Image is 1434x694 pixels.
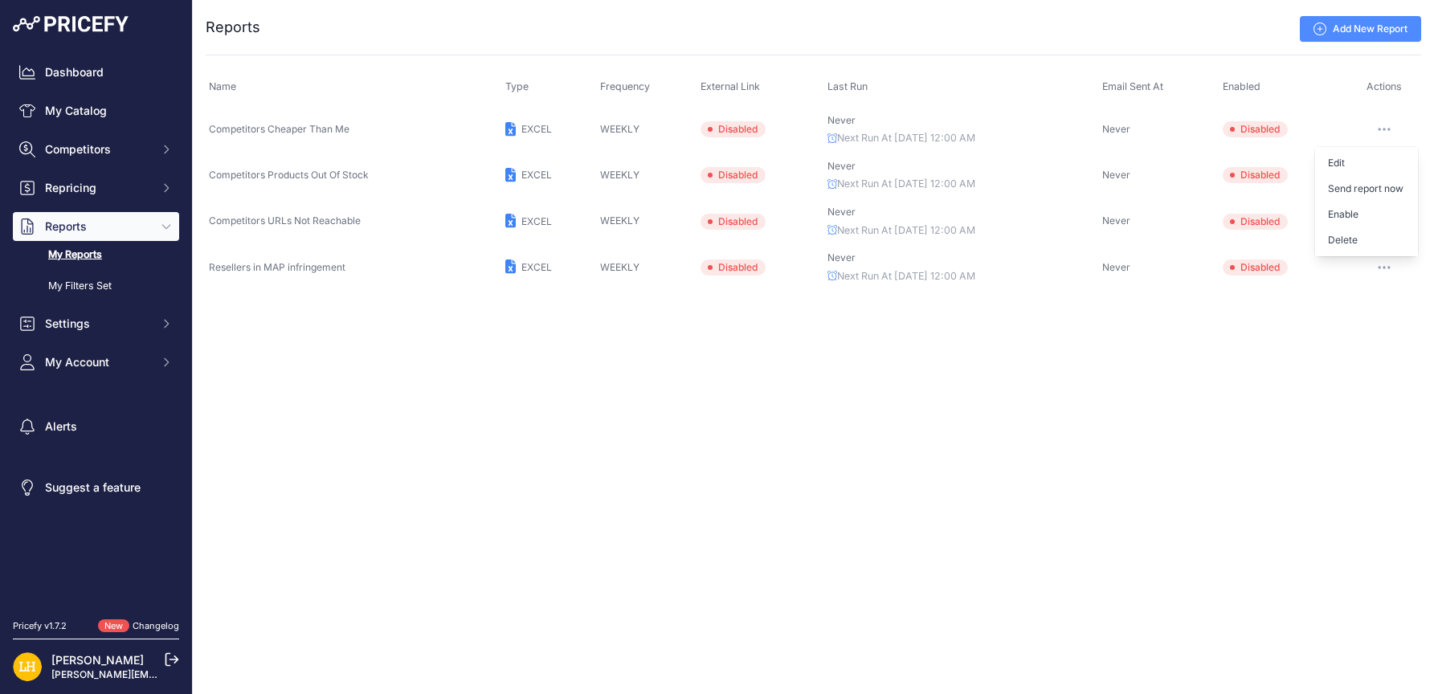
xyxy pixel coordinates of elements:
[505,80,529,92] span: Type
[1223,80,1260,92] span: Enabled
[13,473,179,502] a: Suggest a feature
[13,96,179,125] a: My Catalog
[45,316,150,332] span: Settings
[13,272,179,300] a: My Filters Set
[701,259,766,276] span: Disabled
[13,212,179,241] button: Reports
[45,180,150,196] span: Repricing
[206,16,260,39] h2: Reports
[209,123,349,135] span: Competitors Cheaper Than Me
[98,619,129,633] span: New
[827,80,868,92] span: Last Run
[827,269,1096,284] p: Next Run At [DATE] 12:00 AM
[51,668,299,680] a: [PERSON_NAME][EMAIL_ADDRESS][DOMAIN_NAME]
[1315,227,1418,253] button: Delete
[827,114,856,126] span: Never
[13,58,179,87] a: Dashboard
[1315,202,1418,227] button: Enable
[1315,150,1418,176] a: Edit
[1223,121,1288,137] span: Disabled
[1102,261,1130,273] span: Never
[701,121,766,137] span: Disabled
[133,620,179,631] a: Changelog
[1223,259,1288,276] span: Disabled
[600,261,639,273] span: WEEKLY
[1102,169,1130,181] span: Never
[521,123,552,135] span: EXCEL
[827,206,856,218] span: Never
[827,177,1096,192] p: Next Run At [DATE] 12:00 AM
[1102,123,1130,135] span: Never
[1102,80,1163,92] span: Email Sent At
[600,80,650,92] span: Frequency
[51,653,144,667] a: [PERSON_NAME]
[701,167,766,183] span: Disabled
[45,218,150,235] span: Reports
[209,169,369,181] span: Competitors Products Out Of Stock
[827,251,856,263] span: Never
[13,348,179,377] button: My Account
[45,354,150,370] span: My Account
[13,173,179,202] button: Repricing
[1315,176,1418,202] button: Send report now
[827,160,856,172] span: Never
[600,214,639,227] span: WEEKLY
[701,80,760,92] span: External Link
[45,141,150,157] span: Competitors
[827,223,1096,239] p: Next Run At [DATE] 12:00 AM
[1223,214,1288,230] span: Disabled
[1300,16,1421,42] a: Add New Report
[13,135,179,164] button: Competitors
[13,241,179,269] a: My Reports
[827,131,1096,146] p: Next Run At [DATE] 12:00 AM
[521,169,552,181] span: EXCEL
[209,80,236,92] span: Name
[209,261,345,273] span: Resellers in MAP infringement
[521,261,552,273] span: EXCEL
[209,214,361,227] span: Competitors URLs Not Reachable
[13,619,67,633] div: Pricefy v1.7.2
[13,16,129,32] img: Pricefy Logo
[521,215,552,227] span: EXCEL
[13,412,179,441] a: Alerts
[13,58,179,600] nav: Sidebar
[600,123,639,135] span: WEEKLY
[1223,167,1288,183] span: Disabled
[1367,80,1402,92] span: Actions
[1102,214,1130,227] span: Never
[13,309,179,338] button: Settings
[701,214,766,230] span: Disabled
[600,169,639,181] span: WEEKLY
